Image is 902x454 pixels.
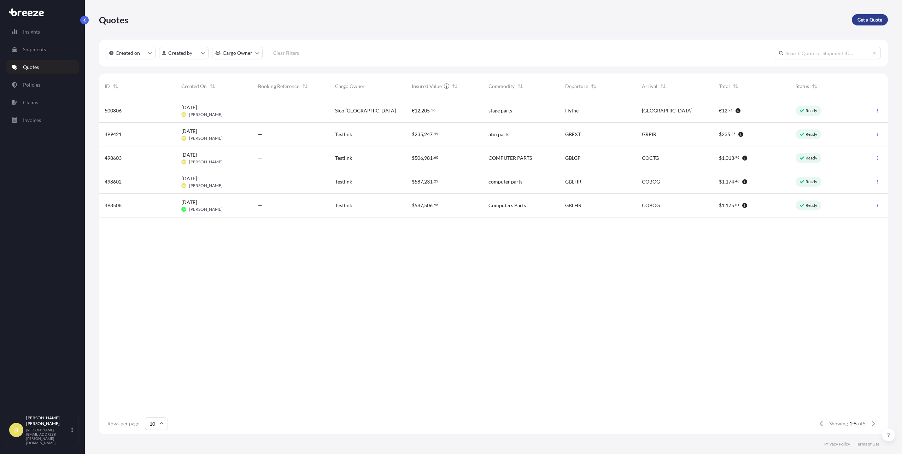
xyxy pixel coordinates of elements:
span: € [719,108,722,113]
span: Total [719,83,730,90]
span: 60 [434,156,438,159]
span: Rows per page [107,420,139,427]
span: GBLGP [565,155,581,162]
p: Insights [23,28,40,35]
span: $ [719,179,722,184]
span: 21 [728,109,733,111]
span: atm parts [488,131,509,138]
button: Sort [659,82,667,91]
span: 46 [735,180,739,182]
button: Sort [590,82,598,91]
span: [DATE] [181,175,197,182]
span: 235 [722,132,730,137]
span: 36 [431,109,435,111]
span: 498508 [105,202,122,209]
button: Sort [516,82,525,91]
button: Sort [731,82,740,91]
span: 013 [726,156,734,161]
a: Shipments [6,42,79,57]
span: stage parts [488,107,512,114]
p: Ready [806,108,818,113]
p: Ready [806,203,818,208]
p: Claims [23,99,38,106]
span: — [258,131,262,138]
button: Sort [301,82,309,91]
p: Shipments [23,46,46,53]
span: $ [412,203,415,208]
span: JN [182,206,186,213]
span: 25 [731,133,736,135]
span: 1 [722,203,725,208]
p: Ready [806,155,818,161]
p: Terms of Use [856,441,879,447]
span: 205 [421,108,430,113]
span: . [727,109,728,111]
span: — [258,202,262,209]
a: Insights [6,25,79,39]
p: [PERSON_NAME] [PERSON_NAME] [26,415,70,426]
span: 12 [415,108,420,113]
span: [PERSON_NAME] [189,206,223,212]
span: BB [182,182,186,189]
span: Booking Reference [258,83,299,90]
span: 96 [735,156,739,159]
span: COBOG [642,178,660,185]
span: 174 [726,179,734,184]
span: , [420,108,421,113]
span: BB [182,135,186,142]
span: [PERSON_NAME] [189,159,223,165]
span: 235 [415,132,423,137]
span: 231 [424,179,433,184]
span: 12 [722,108,727,113]
span: Insured Value [412,83,442,90]
span: . [430,109,431,111]
span: 1-5 [849,420,857,427]
p: Created by [168,50,192,57]
span: 1 [722,156,725,161]
span: 498603 [105,155,122,162]
p: Get a Quote [857,16,882,23]
span: [DATE] [181,199,197,206]
span: $ [412,179,415,184]
span: 506 [415,156,423,161]
span: 247 [424,132,433,137]
p: Cargo Owner [223,50,252,57]
span: Showing [829,420,848,427]
span: $ [412,132,415,137]
a: Invoices [6,113,79,127]
span: 96 [434,204,438,206]
span: GBLHR [565,202,581,209]
span: Cargo Owner [335,83,365,90]
a: Get a Quote [852,14,888,25]
span: , [423,203,424,208]
span: Sico [GEOGRAPHIC_DATA] [335,107,396,114]
a: Policies [6,78,79,92]
p: Created on [116,50,140,57]
span: 23 [434,180,438,182]
button: cargoOwner Filter options [212,47,263,59]
span: 498602 [105,178,122,185]
span: Testlink [335,155,352,162]
span: 587 [415,179,423,184]
span: [PERSON_NAME] [189,135,223,141]
p: Quotes [23,64,39,71]
span: $ [719,203,722,208]
span: BB [182,158,186,165]
span: 175 [726,203,734,208]
span: GBFXT [565,131,581,138]
span: Created On [181,83,207,90]
button: Clear Filters [266,47,306,59]
span: . [730,133,731,135]
span: COCTG [642,155,659,162]
p: Ready [806,179,818,185]
span: Departure [565,83,588,90]
span: 499421 [105,131,122,138]
span: 587 [415,203,423,208]
span: 1 [722,179,725,184]
span: GRPIR [642,131,656,138]
a: Privacy Policy [824,441,850,447]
